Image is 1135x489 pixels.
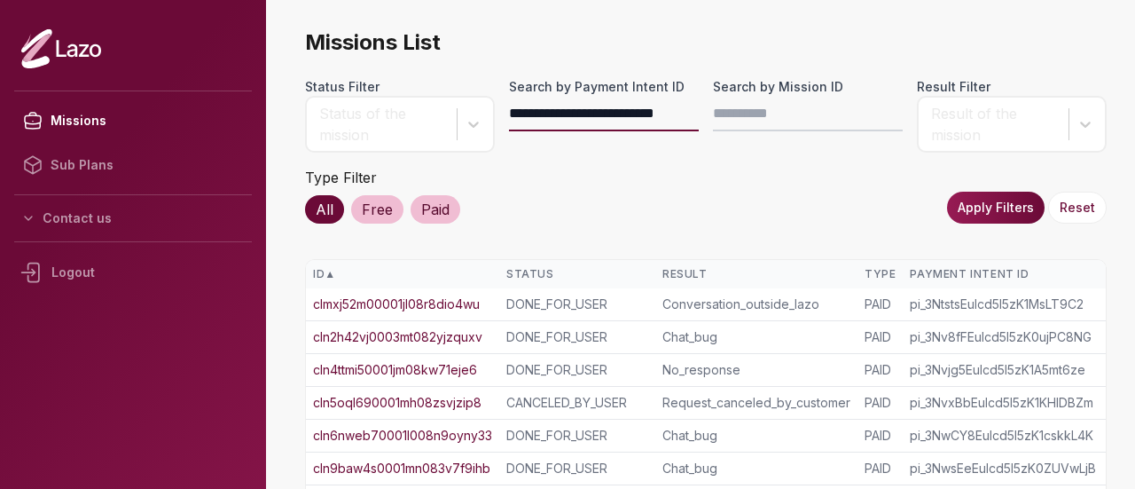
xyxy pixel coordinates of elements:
label: Type Filter [305,169,377,186]
div: PAID [865,460,896,477]
div: pi_3Nv8fFEulcd5I5zK0ujPC8NG [910,328,1106,346]
div: pi_3NwCY8Eulcd5I5zK1cskkL4K [910,427,1106,445]
a: Missions [14,99,252,143]
div: DONE_FOR_USER [506,361,648,379]
div: PAID [865,296,896,313]
div: DONE_FOR_USER [506,460,648,477]
div: Chat_bug [662,460,850,477]
div: Request_canceled_by_customer [662,394,850,412]
div: pi_3NwsEeEulcd5I5zK0ZUVwLjB [910,460,1106,477]
div: Result [662,267,850,281]
button: Contact us [14,202,252,234]
a: cln9baw4s0001mn083v7f9ihb [313,460,490,477]
span: ▲ [325,267,335,281]
div: CANCELED_BY_USER [506,394,648,412]
div: Chat_bug [662,427,850,445]
button: Reset [1048,192,1107,224]
a: cln4ttmi50001jm08kw71eje6 [313,361,477,379]
div: DONE_FOR_USER [506,296,648,313]
div: Logout [14,249,252,296]
div: PAID [865,361,896,379]
label: Result Filter [917,78,1107,96]
a: Sub Plans [14,143,252,187]
div: DONE_FOR_USER [506,427,648,445]
button: Apply Filters [947,192,1045,224]
div: PAID [865,328,896,346]
div: PAID [865,427,896,445]
div: DONE_FOR_USER [506,328,648,346]
div: pi_3NtstsEulcd5I5zK1MsLT9C2 [910,296,1106,313]
div: Status [506,267,648,281]
label: Search by Mission ID [713,78,903,96]
a: clmxj52m00001jl08r8dio4wu [313,296,480,313]
div: Payment Intent ID [910,267,1106,281]
div: Status of the mission [319,103,448,146]
a: cln6nweb70001l008n9oyny33 [313,427,492,445]
a: cln5oql690001mh08zsvjzip8 [313,394,481,412]
div: Result of the mission [931,103,1060,146]
div: No_response [662,361,850,379]
a: cln2h42vj0003mt082yjzquxv [313,328,482,346]
label: Search by Payment Intent ID [509,78,699,96]
label: Status Filter [305,78,495,96]
span: Missions List [305,28,1107,57]
div: Chat_bug [662,328,850,346]
div: PAID [865,394,896,412]
div: pi_3NvxBbEulcd5I5zK1KHIDBZm [910,394,1106,412]
div: All [305,195,344,224]
div: Paid [411,195,460,224]
div: Type [865,267,896,281]
div: pi_3Nvjg5Eulcd5I5zK1A5mt6ze [910,361,1106,379]
div: ID [313,267,492,281]
div: Conversation_outside_lazo [662,296,850,313]
div: Free [351,195,403,224]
